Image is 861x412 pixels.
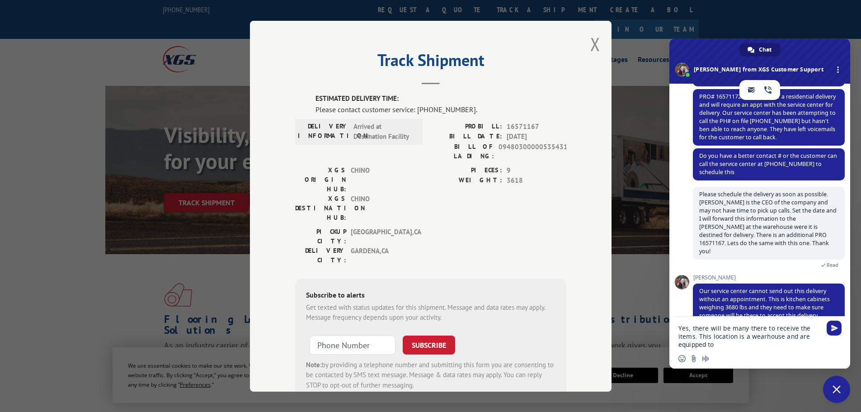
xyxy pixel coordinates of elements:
label: XGS DESTINATION HUB: [295,194,346,222]
span: CHINO [351,165,412,194]
div: Please contact customer service: [PHONE_NUMBER]. [315,104,566,114]
span: [DATE] [507,132,566,142]
span: [GEOGRAPHIC_DATA] , CA [351,227,412,246]
label: XGS ORIGIN HUB: [295,165,346,194]
textarea: Compose your message... [678,324,821,349]
span: CHINO [351,194,412,222]
span: Our service center cannot send out this delivery without an appointment. This is kitchen cabinets... [699,287,830,319]
span: Send [827,321,842,336]
span: Arrived at Destination Facility [353,121,414,142]
h2: Track Shipment [295,54,566,71]
div: Chat [739,43,781,57]
span: 3618 [507,175,566,186]
span: PRO# 16571172 is showing for a residential delivery and will require an appt with the service cen... [699,93,836,141]
label: ESTIMATED DELIVERY TIME: [315,94,566,104]
span: 9 [507,165,566,175]
span: 16571167 [507,121,566,132]
label: PIECES: [431,165,502,175]
span: 09480300000535431 [499,142,566,161]
div: Close chat [823,376,850,403]
div: More channels [832,64,844,76]
span: Chat [759,43,772,57]
div: Get texted with status updates for this shipment. Message and data rates may apply. Message frequ... [306,302,555,322]
input: Phone Number [310,335,395,354]
label: BILL OF LADING: [431,142,494,161]
span: Read [827,262,838,268]
button: SUBSCRIBE [403,335,455,354]
button: Close modal [590,32,600,56]
span: GARDENA , CA [351,246,412,265]
label: PICKUP CITY: [295,227,346,246]
span: Insert an emoji [678,355,686,362]
a: email [743,82,760,98]
label: DELIVERY INFORMATION: [298,121,349,142]
label: BILL DATE: [431,132,502,142]
label: WEIGHT: [431,175,502,186]
label: PROBILL: [431,121,502,132]
span: Please schedule the delivery as soon as possible. [PERSON_NAME] is the CEO of the company and may... [699,190,837,255]
span: Send a file [690,355,697,362]
label: DELIVERY CITY: [295,246,346,265]
span: Do you have a better contact # or the customer can call the service center at [PHONE_NUMBER] to s... [699,152,837,176]
a: phone [760,82,776,98]
strong: Note: [306,360,322,369]
span: [PERSON_NAME] [693,275,845,281]
span: Audio message [702,355,709,362]
div: Subscribe to alerts [306,289,555,302]
div: by providing a telephone number and submitting this form you are consenting to be contacted by SM... [306,360,555,390]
